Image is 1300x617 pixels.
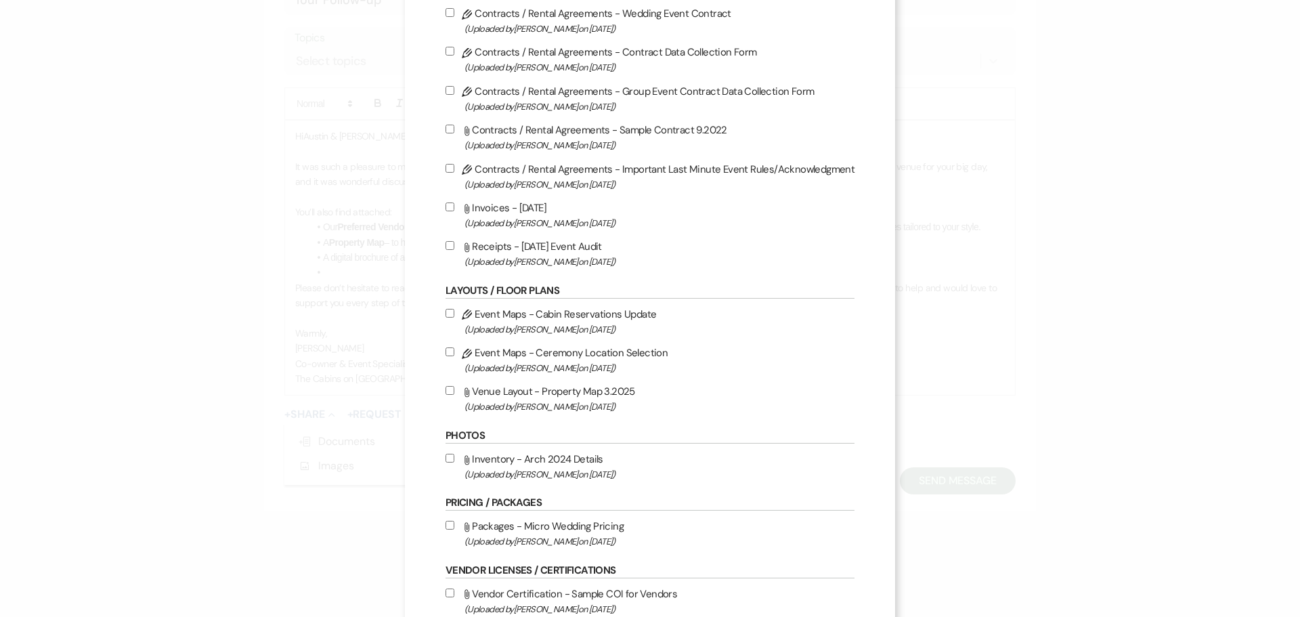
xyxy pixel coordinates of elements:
[446,454,454,463] input: Inventory - Arch 2024 Details(Uploaded by[PERSON_NAME]on [DATE])
[446,121,854,153] label: Contracts / Rental Agreements - Sample Contract 9.2022
[446,589,454,597] input: Vendor Certification - Sample COI for Vendors(Uploaded by[PERSON_NAME]on [DATE])
[446,309,454,318] input: Event Maps - Cabin Reservations Update(Uploaded by[PERSON_NAME]on [DATE])
[446,86,454,95] input: Contracts / Rental Agreements - Group Event Contract Data Collection Form(Uploaded by[PERSON_NAME...
[446,305,854,337] label: Event Maps - Cabin Reservations Update
[446,284,854,299] h6: Layouts / Floor Plans
[464,99,854,114] span: (Uploaded by [PERSON_NAME] on [DATE] )
[446,344,854,376] label: Event Maps - Ceremony Location Selection
[464,60,854,75] span: (Uploaded by [PERSON_NAME] on [DATE] )
[464,601,854,617] span: (Uploaded by [PERSON_NAME] on [DATE] )
[446,383,854,414] label: Venue Layout - Property Map 3.2025
[446,450,854,482] label: Inventory - Arch 2024 Details
[446,5,854,37] label: Contracts / Rental Agreements - Wedding Event Contract
[446,241,454,250] input: Receipts - [DATE] Event Audit(Uploaded by[PERSON_NAME]on [DATE])
[446,585,854,617] label: Vendor Certification - Sample COI for Vendors
[446,347,454,356] input: Event Maps - Ceremony Location Selection(Uploaded by[PERSON_NAME]on [DATE])
[446,563,854,578] h6: Vendor Licenses / Certifications
[464,177,854,192] span: (Uploaded by [PERSON_NAME] on [DATE] )
[446,47,454,56] input: Contracts / Rental Agreements - Contract Data Collection Form(Uploaded by[PERSON_NAME]on [DATE])
[446,517,854,549] label: Packages - Micro Wedding Pricing
[446,521,454,530] input: Packages - Micro Wedding Pricing(Uploaded by[PERSON_NAME]on [DATE])
[464,360,854,376] span: (Uploaded by [PERSON_NAME] on [DATE] )
[446,125,454,133] input: Contracts / Rental Agreements - Sample Contract 9.2022(Uploaded by[PERSON_NAME]on [DATE])
[464,322,854,337] span: (Uploaded by [PERSON_NAME] on [DATE] )
[446,203,454,211] input: Invoices - [DATE](Uploaded by[PERSON_NAME]on [DATE])
[464,534,854,549] span: (Uploaded by [PERSON_NAME] on [DATE] )
[446,429,854,444] h6: Photos
[446,238,854,270] label: Receipts - [DATE] Event Audit
[464,137,854,153] span: (Uploaded by [PERSON_NAME] on [DATE] )
[464,467,854,482] span: (Uploaded by [PERSON_NAME] on [DATE] )
[446,496,854,511] h6: Pricing / Packages
[464,254,854,270] span: (Uploaded by [PERSON_NAME] on [DATE] )
[446,161,854,192] label: Contracts / Rental Agreements - Important Last Minute Event Rules/Acknowledgment
[464,399,854,414] span: (Uploaded by [PERSON_NAME] on [DATE] )
[446,199,854,231] label: Invoices - [DATE]
[446,8,454,17] input: Contracts / Rental Agreements - Wedding Event Contract(Uploaded by[PERSON_NAME]on [DATE])
[464,21,854,37] span: (Uploaded by [PERSON_NAME] on [DATE] )
[446,43,854,75] label: Contracts / Rental Agreements - Contract Data Collection Form
[446,83,854,114] label: Contracts / Rental Agreements - Group Event Contract Data Collection Form
[464,215,854,231] span: (Uploaded by [PERSON_NAME] on [DATE] )
[446,386,454,395] input: Venue Layout - Property Map 3.2025(Uploaded by[PERSON_NAME]on [DATE])
[446,164,454,173] input: Contracts / Rental Agreements - Important Last Minute Event Rules/Acknowledgment(Uploaded by[PERS...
